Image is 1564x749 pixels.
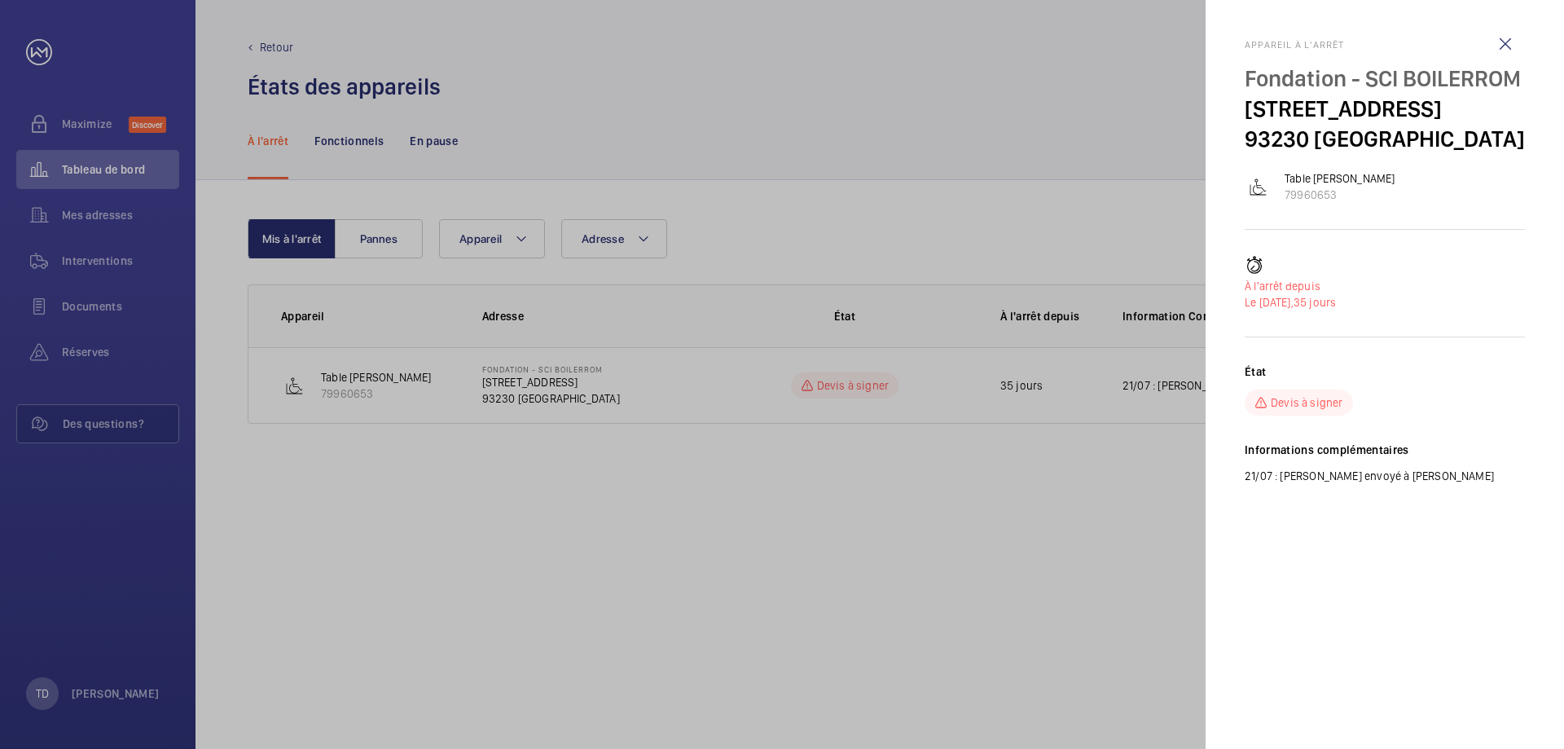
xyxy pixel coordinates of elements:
[1245,94,1525,124] p: [STREET_ADDRESS]
[1245,296,1294,309] span: Le [DATE],
[1245,294,1525,311] p: 35 jours
[1271,394,1343,411] p: Devis à signer
[1285,187,1395,203] p: 79960653
[1249,177,1268,196] img: platform_lift.svg
[1245,39,1525,51] h2: Appareil à l'arrêt
[1245,442,1525,458] h2: Informations complémentaires
[1245,64,1525,94] p: Fondation - SCI BOILERROM
[1245,124,1525,154] p: 93230 [GEOGRAPHIC_DATA]
[1245,278,1525,294] p: À l'arrêt depuis
[1245,468,1525,484] p: 21/07 : [PERSON_NAME] envoyé à [PERSON_NAME]
[1245,363,1266,380] h2: État
[1285,170,1395,187] p: Table [PERSON_NAME]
